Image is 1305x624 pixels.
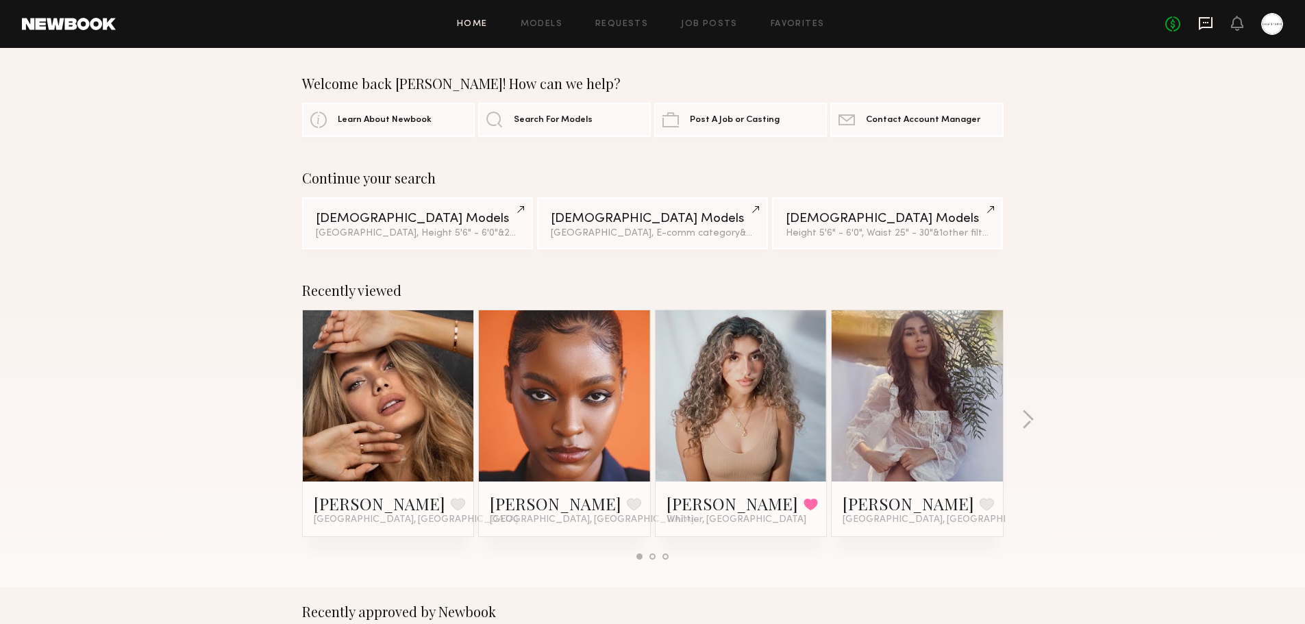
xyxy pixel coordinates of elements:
[537,197,768,249] a: [DEMOGRAPHIC_DATA] Models[GEOGRAPHIC_DATA], E-comm category&3other filters
[771,20,825,29] a: Favorites
[843,514,1047,525] span: [GEOGRAPHIC_DATA], [GEOGRAPHIC_DATA]
[316,212,519,225] div: [DEMOGRAPHIC_DATA] Models
[830,103,1003,137] a: Contact Account Manager
[302,197,533,249] a: [DEMOGRAPHIC_DATA] Models[GEOGRAPHIC_DATA], Height 5'6" - 6'0"&2other filters
[595,20,648,29] a: Requests
[478,103,651,137] a: Search For Models
[314,492,445,514] a: [PERSON_NAME]
[843,492,974,514] a: [PERSON_NAME]
[551,229,754,238] div: [GEOGRAPHIC_DATA], E-comm category
[667,514,806,525] span: Whittier, [GEOGRAPHIC_DATA]
[786,212,989,225] div: [DEMOGRAPHIC_DATA] Models
[866,116,980,125] span: Contact Account Manager
[490,492,621,514] a: [PERSON_NAME]
[786,229,989,238] div: Height 5'6" - 6'0", Waist 25" - 30"
[316,229,519,238] div: [GEOGRAPHIC_DATA], Height 5'6" - 6'0"
[667,492,798,514] a: [PERSON_NAME]
[654,103,827,137] a: Post A Job or Casting
[681,20,738,29] a: Job Posts
[690,116,780,125] span: Post A Job or Casting
[338,116,432,125] span: Learn About Newbook
[490,514,694,525] span: [GEOGRAPHIC_DATA], [GEOGRAPHIC_DATA]
[302,170,1004,186] div: Continue your search
[314,514,518,525] span: [GEOGRAPHIC_DATA], [GEOGRAPHIC_DATA]
[551,212,754,225] div: [DEMOGRAPHIC_DATA] Models
[772,197,1003,249] a: [DEMOGRAPHIC_DATA] ModelsHeight 5'6" - 6'0", Waist 25" - 30"&1other filter
[933,229,992,238] span: & 1 other filter
[302,282,1004,299] div: Recently viewed
[740,229,805,238] span: & 3 other filter s
[302,103,475,137] a: Learn About Newbook
[457,20,488,29] a: Home
[302,75,1004,92] div: Welcome back [PERSON_NAME]! How can we help?
[302,603,1004,620] div: Recently approved by Newbook
[498,229,564,238] span: & 2 other filter s
[514,116,593,125] span: Search For Models
[521,20,562,29] a: Models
